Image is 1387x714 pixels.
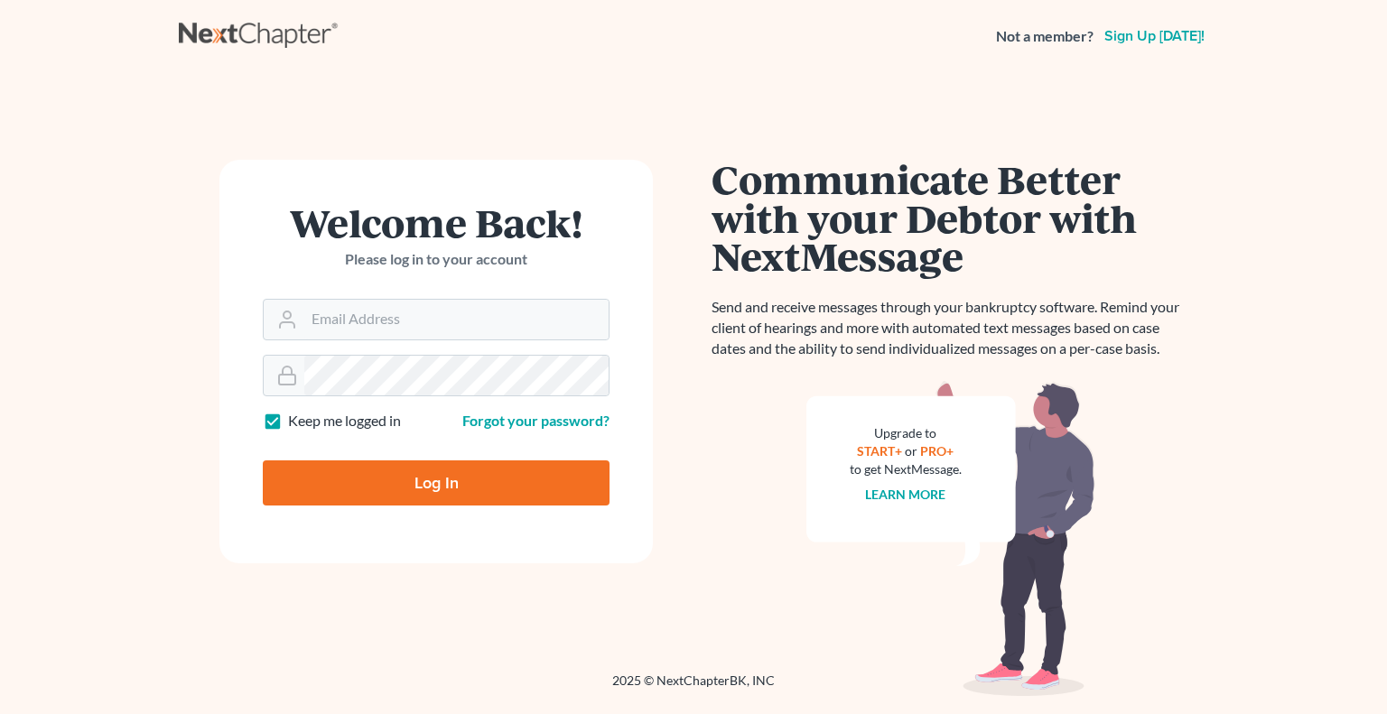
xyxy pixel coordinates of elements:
[866,487,946,502] a: Learn more
[996,26,1094,47] strong: Not a member?
[179,672,1208,704] div: 2025 © NextChapterBK, INC
[263,203,610,242] h1: Welcome Back!
[850,424,962,442] div: Upgrade to
[1101,29,1208,43] a: Sign up [DATE]!
[263,249,610,270] p: Please log in to your account
[921,443,954,459] a: PRO+
[850,460,962,478] div: to get NextMessage.
[806,381,1095,697] img: nextmessage_bg-59042aed3d76b12b5cd301f8e5b87938c9018125f34e5fa2b7a6b67550977c72.svg
[712,297,1190,359] p: Send and receive messages through your bankruptcy software. Remind your client of hearings and mo...
[712,160,1190,275] h1: Communicate Better with your Debtor with NextMessage
[906,443,918,459] span: or
[263,460,610,505] input: Log In
[462,412,610,429] a: Forgot your password?
[304,300,609,339] input: Email Address
[858,443,903,459] a: START+
[288,411,401,431] label: Keep me logged in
